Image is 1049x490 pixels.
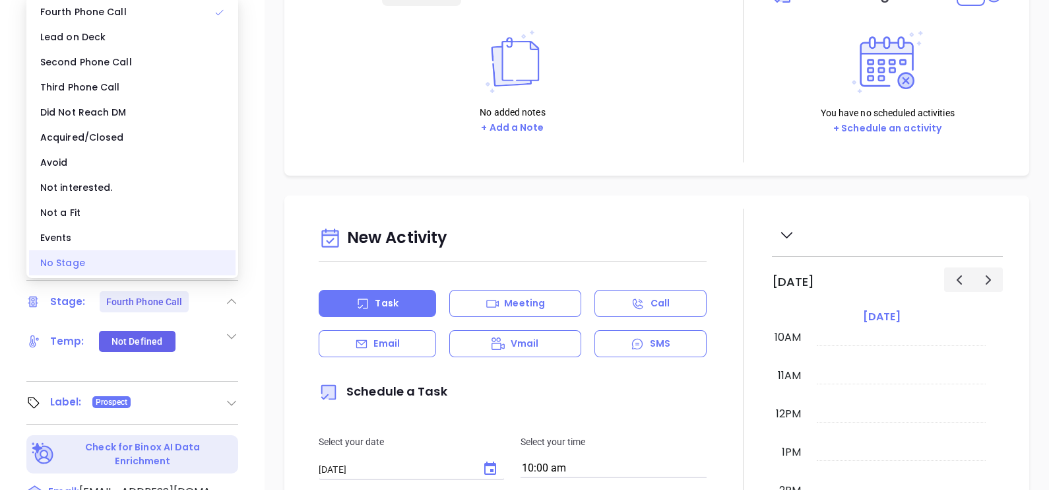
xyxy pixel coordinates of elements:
[50,392,82,412] div: Label:
[29,150,236,175] div: Avoid
[319,435,505,449] p: Select your date
[775,368,804,384] div: 11am
[773,406,804,422] div: 12pm
[57,440,229,468] p: Check for Binox AI Data Enrichment
[821,106,955,120] p: You have no scheduled activities
[29,200,236,225] div: Not a Fit
[50,292,86,312] div: Stage:
[32,442,55,466] img: Ai-Enrich-DaqCidB-.svg
[29,175,236,200] div: Not interested.
[373,337,400,351] p: Email
[651,297,670,310] p: Call
[29,100,236,125] div: Did Not Reach DM
[50,332,84,351] div: Temp:
[852,31,923,94] img: Activities
[511,337,539,351] p: Vmail
[477,30,548,93] img: Notes
[477,120,548,135] button: + Add a Note
[111,331,162,352] div: Not Defined
[772,275,814,289] h2: [DATE]
[477,105,548,120] p: No added notes
[375,297,398,310] p: Task
[96,395,128,409] span: Prospect
[860,308,903,326] a: [DATE]
[106,291,183,312] div: Fourth Phone Call
[319,222,707,256] div: New Activity
[504,297,545,310] p: Meeting
[29,225,236,250] div: Events
[29,75,236,100] div: Third Phone Call
[319,463,472,476] input: MM/DD/YYYY
[521,435,707,449] p: Select your time
[477,456,503,482] button: Choose date, selected date is Sep 19, 2025
[29,50,236,75] div: Second Phone Call
[944,267,974,292] button: Previous day
[319,383,447,400] span: Schedule a Task
[29,24,236,50] div: Lead on Deck
[772,330,804,345] div: 10am
[779,444,804,460] div: 1pm
[973,267,1003,292] button: Next day
[829,121,945,136] button: + Schedule an activity
[29,125,236,150] div: Acquired/Closed
[29,250,236,275] div: No Stage
[650,337,670,351] p: SMS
